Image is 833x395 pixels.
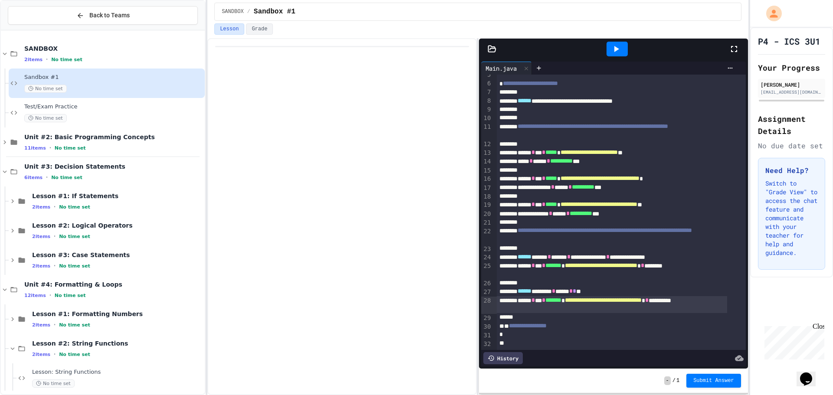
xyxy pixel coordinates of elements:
span: Lesson #3: Case Statements [32,251,203,259]
div: 13 [481,149,492,157]
h2: Assignment Details [758,113,825,137]
span: / [247,8,250,15]
div: 24 [481,253,492,262]
span: • [54,321,56,328]
div: 26 [481,279,492,288]
span: 2 items [24,57,43,62]
span: No time set [51,175,82,180]
span: No time set [59,352,90,357]
span: Lesson #2: Logical Operators [32,222,203,229]
span: Lesson #1: Formatting Numbers [32,310,203,318]
div: 28 [481,297,492,314]
span: Unit #3: Decision Statements [24,163,203,170]
span: No time set [59,234,90,239]
span: Lesson #1: If Statements [32,192,203,200]
span: 2 items [32,234,50,239]
div: 31 [481,331,492,340]
span: / [672,377,676,384]
div: 5 [481,71,492,79]
span: Sandbox #1 [254,7,295,17]
span: Lesson #2: String Functions [32,340,203,347]
div: 11 [481,123,492,140]
span: No time set [59,322,90,328]
p: Switch to "Grade View" to access the chat feature and communicate with your teacher for help and ... [765,179,818,257]
div: History [483,352,523,364]
div: 12 [481,140,492,149]
button: Back to Teams [8,6,198,25]
div: 30 [481,323,492,331]
span: • [49,292,51,299]
div: [PERSON_NAME] [761,81,823,88]
div: 19 [481,201,492,209]
span: 12 items [24,293,46,298]
span: No time set [59,263,90,269]
button: Submit Answer [686,374,741,388]
div: 20 [481,210,492,219]
div: 23 [481,245,492,254]
span: Back to Teams [89,11,130,20]
div: My Account [757,3,784,23]
iframe: chat widget [761,323,824,359]
div: 22 [481,227,492,245]
span: No time set [59,204,90,210]
div: 29 [481,314,492,323]
span: Sandbox #1 [24,74,203,81]
span: Unit #4: Formatting & Loops [24,281,203,288]
span: No time set [32,379,75,388]
div: 9 [481,105,492,114]
span: • [54,262,56,269]
span: Lesson: String Functions [32,369,203,376]
span: Unit #2: Basic Programming Concepts [24,133,203,141]
span: 6 items [24,175,43,180]
div: Main.java [481,64,521,73]
span: No time set [55,293,86,298]
span: 2 items [32,352,50,357]
button: Lesson [214,23,244,35]
span: No time set [24,114,67,122]
div: 18 [481,193,492,201]
span: 11 items [24,145,46,151]
h2: Your Progress [758,62,825,74]
div: 16 [481,175,492,183]
iframe: chat widget [797,360,824,386]
div: [EMAIL_ADDRESS][DOMAIN_NAME] [761,89,823,95]
span: Test/Exam Practice [24,103,203,111]
div: Chat with us now!Close [3,3,60,55]
div: 15 [481,166,492,175]
span: Submit Answer [693,377,734,384]
h1: P4 - ICS 3U1 [758,35,820,47]
div: 6 [481,79,492,88]
span: No time set [24,85,67,93]
span: No time set [51,57,82,62]
span: 1 [676,377,679,384]
span: • [49,144,51,151]
span: 2 items [32,204,50,210]
div: 7 [481,88,492,97]
div: No due date set [758,140,825,151]
span: SANDBOX [24,45,203,52]
span: • [46,56,48,63]
div: 21 [481,219,492,227]
div: 32 [481,340,492,349]
div: 17 [481,184,492,193]
span: • [54,233,56,240]
span: SANDBOX [222,8,243,15]
div: 14 [481,157,492,166]
span: • [54,351,56,358]
span: 2 items [32,263,50,269]
span: • [54,203,56,210]
span: 2 items [32,322,50,328]
span: - [664,376,671,385]
span: • [46,174,48,181]
div: 10 [481,114,492,123]
div: 25 [481,262,492,279]
span: No time set [55,145,86,151]
div: Main.java [481,62,532,75]
button: Grade [246,23,273,35]
h3: Need Help? [765,165,818,176]
div: 8 [481,97,492,105]
div: 27 [481,288,492,297]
